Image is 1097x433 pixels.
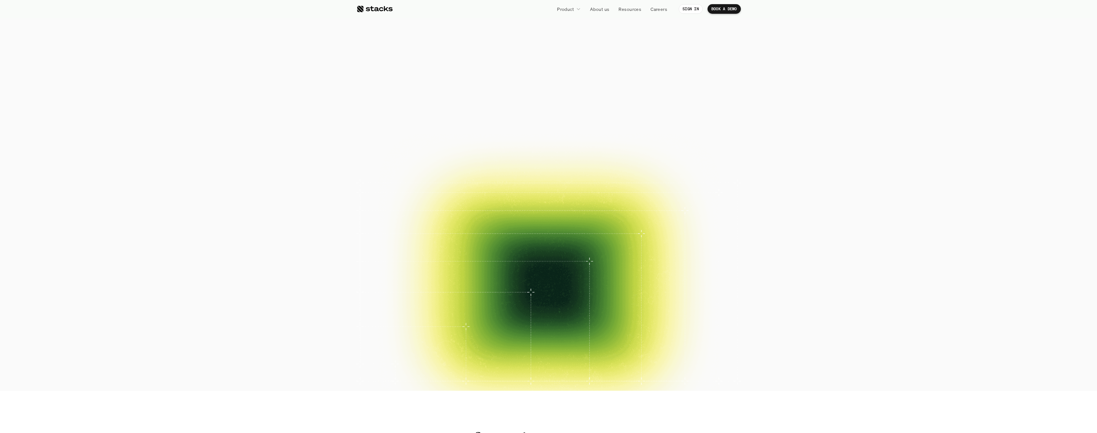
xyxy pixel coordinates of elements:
[615,3,645,15] a: Resources
[679,4,703,14] a: SIGN IN
[405,184,422,188] h2: Case study
[469,68,628,96] span: Reimagined.
[651,6,667,12] p: Careers
[484,39,594,68] span: financial
[618,6,641,12] p: Resources
[683,7,699,11] p: SIGN IN
[544,135,615,151] a: EXPLORE PRODUCT
[708,4,741,14] a: BOOK A DEMO
[599,39,669,68] span: close.
[450,216,467,220] h2: Case study
[647,3,671,15] a: Careers
[482,135,540,151] a: BOOK A DEMO
[666,202,706,208] p: and more
[575,162,614,190] a: Case study
[405,216,422,220] h2: Case study
[493,139,529,148] p: BOOK A DEMO
[437,162,477,190] a: Case study
[557,6,574,12] p: Product
[711,7,737,11] p: BOOK A DEMO
[469,104,628,124] p: Close your books faster, smarter, and risk-free with Stacks, the AI tool for accounting teams.
[588,184,605,188] h2: Case study
[428,39,479,68] span: The
[586,3,613,15] a: About us
[555,139,604,148] p: EXPLORE PRODUCT
[391,195,431,223] a: Case study
[437,195,477,223] a: Case study
[590,6,609,12] p: About us
[391,162,431,190] a: Case study
[450,184,467,188] h2: Case study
